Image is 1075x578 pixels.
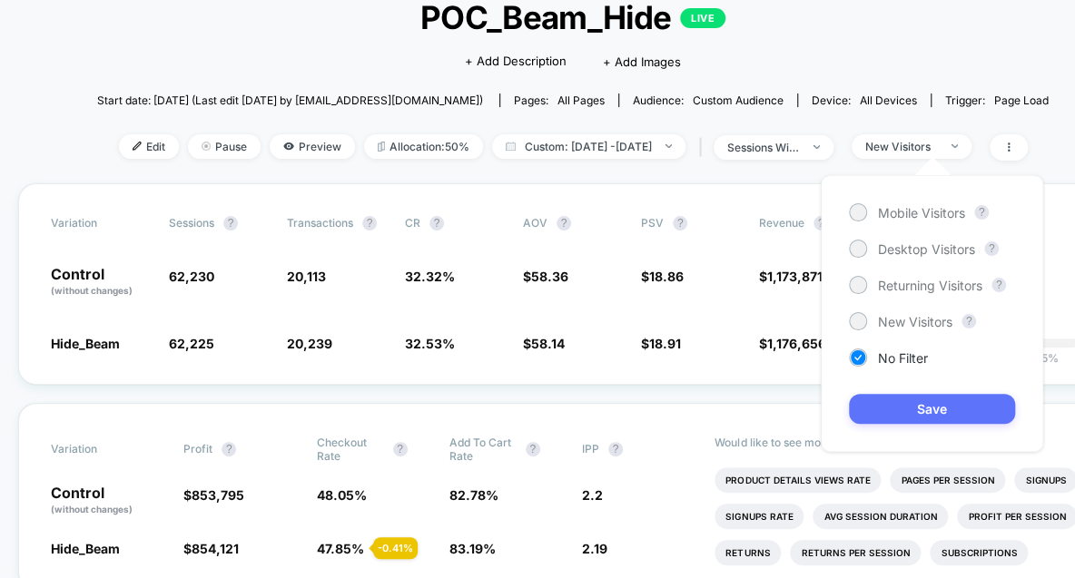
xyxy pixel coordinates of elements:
[222,442,236,456] button: ?
[183,487,244,503] span: $
[673,216,687,230] button: ?
[449,436,517,463] span: Add To Cart Rate
[514,93,605,107] div: Pages:
[797,93,931,107] span: Device:
[878,241,975,257] span: Desktop Visitors
[317,541,364,556] span: 47.85 %
[51,285,133,296] span: (without changes)
[523,336,565,351] span: $
[183,442,212,456] span: Profit
[930,540,1028,565] li: Subscriptions
[641,269,684,284] span: $
[405,216,420,230] span: CR
[119,134,179,159] span: Edit
[429,216,444,230] button: ?
[492,134,685,159] span: Custom: [DATE] - [DATE]
[317,487,367,503] span: 48.05 %
[51,267,151,298] p: Control
[364,134,483,159] span: Allocation: 50%
[878,314,952,329] span: New Visitors
[991,278,1006,292] button: ?
[133,142,142,151] img: edit
[878,278,982,293] span: Returning Visitors
[362,216,377,230] button: ?
[865,140,938,153] div: New Visitors
[526,442,540,456] button: ?
[945,93,1049,107] div: Trigger:
[715,504,804,529] li: Signups Rate
[378,142,385,152] img: rebalance
[405,269,455,284] span: 32.32 %
[287,269,326,284] span: 20,113
[759,336,826,351] span: $
[890,467,1005,493] li: Pages Per Session
[192,487,244,503] span: 853,795
[506,142,516,151] img: calendar
[984,241,999,256] button: ?
[449,487,498,503] span: 82.78 %
[188,134,261,159] span: Pause
[531,269,568,284] span: 58.36
[393,442,408,456] button: ?
[974,205,989,220] button: ?
[790,540,921,565] li: Returns Per Session
[51,436,151,463] span: Variation
[523,269,568,284] span: $
[523,216,547,230] span: AOV
[680,8,725,28] p: LIVE
[727,141,800,154] div: sessions with impression
[192,541,239,556] span: 854,121
[51,504,133,514] span: (without changes)
[557,216,571,230] button: ?
[169,336,214,351] span: 62,225
[633,93,784,107] div: Audience:
[582,541,607,556] span: 2.19
[767,336,826,351] span: 1,176,656
[767,269,823,284] span: 1,173,871
[693,93,784,107] span: Custom Audience
[649,269,684,284] span: 18.86
[51,485,165,516] p: Control
[557,93,605,107] span: all pages
[759,216,804,230] span: Revenue
[608,442,623,456] button: ?
[202,142,211,151] img: end
[666,144,672,148] img: end
[169,216,214,230] span: Sessions
[531,336,565,351] span: 58.14
[814,145,820,149] img: end
[97,93,483,107] span: Start date: [DATE] (Last edit [DATE] by [EMAIL_ADDRESS][DOMAIN_NAME])
[223,216,238,230] button: ?
[962,314,976,328] button: ?
[183,541,239,556] span: $
[603,54,681,69] span: + Add Images
[649,336,681,351] span: 18.91
[641,216,664,230] span: PSV
[759,269,823,284] span: $
[287,216,353,230] span: Transactions
[287,336,332,351] span: 20,239
[860,93,917,107] span: all devices
[465,53,567,71] span: + Add Description
[813,504,948,529] li: Avg Session Duration
[641,336,681,351] span: $
[878,205,965,220] span: Mobile Visitors
[715,467,881,493] li: Product Details Views Rate
[878,350,928,366] span: No Filter
[51,336,120,351] span: Hide_Beam
[373,537,418,559] div: - 0.41 %
[317,436,384,463] span: Checkout Rate
[51,216,151,230] span: Variation
[405,336,455,351] span: 32.53 %
[695,134,714,161] span: |
[449,541,496,556] span: 83.19 %
[994,93,1049,107] span: Page Load
[715,540,781,565] li: Returns
[270,134,355,159] span: Preview
[849,394,1015,424] button: Save
[952,144,958,148] img: end
[169,269,214,284] span: 62,230
[582,487,603,503] span: 2.2
[582,442,599,456] span: IPP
